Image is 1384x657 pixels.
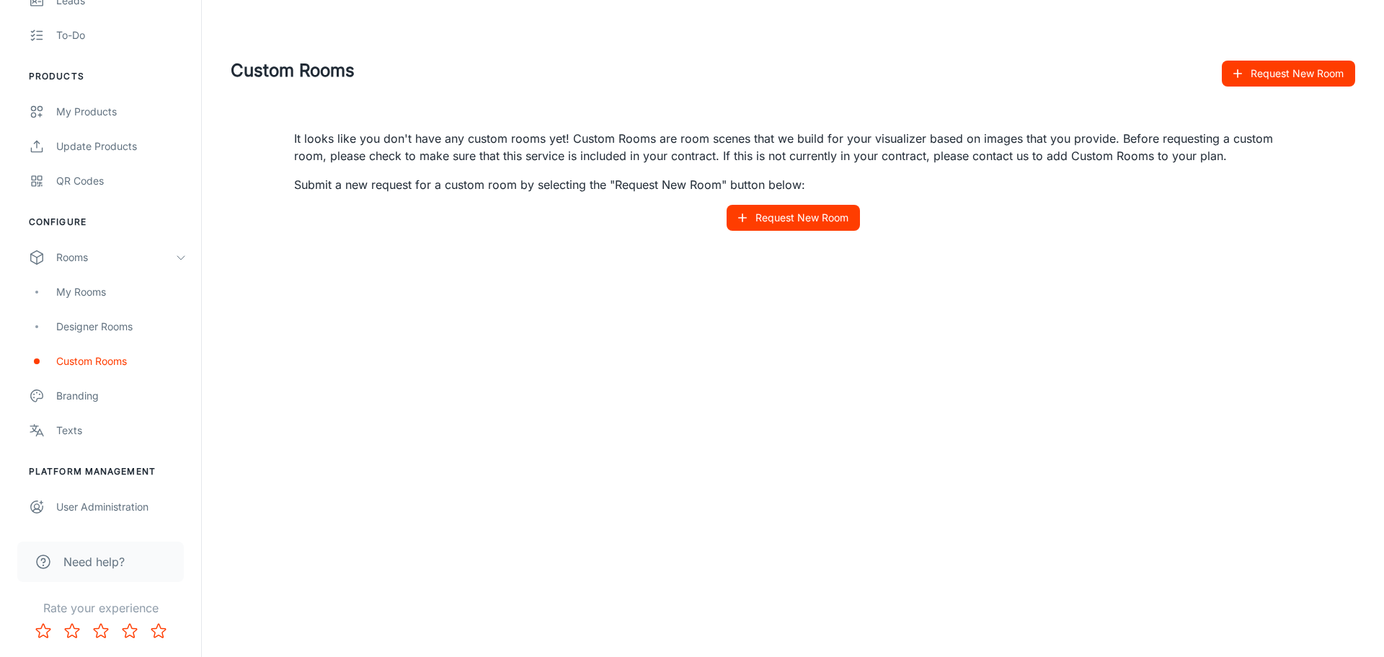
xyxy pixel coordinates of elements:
[56,27,187,43] div: To-do
[294,130,1292,164] p: It looks like you don't have any custom rooms yet! Custom Rooms are room scenes that we build for...
[56,319,187,335] div: Designer Rooms
[56,284,187,300] div: My Rooms
[56,138,187,154] div: Update Products
[1222,61,1355,87] button: Request New Room
[727,205,860,231] button: Request New Room
[56,104,187,120] div: My Products
[231,58,1222,84] h4: Custom Rooms
[56,173,187,189] div: QR Codes
[56,250,175,265] div: Rooms
[294,176,1292,193] p: Submit a new request for a custom room by selecting the "Request New Room" button below:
